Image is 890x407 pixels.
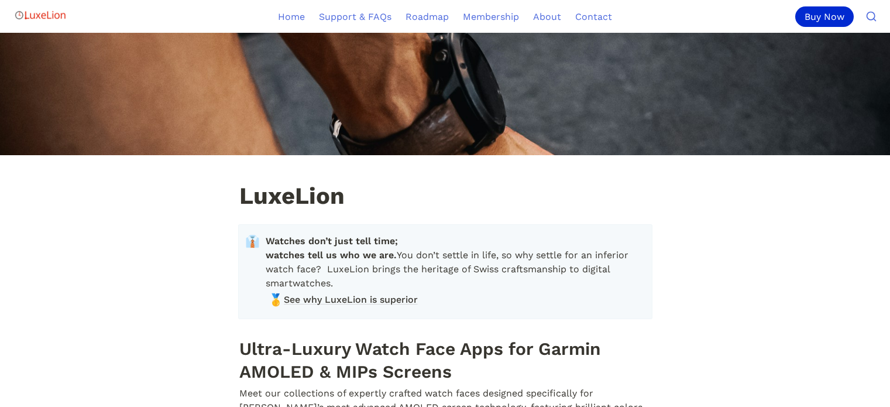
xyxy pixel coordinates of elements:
span: 👔 [245,234,260,248]
h1: Ultra-Luxury Watch Face Apps for Garmin AMOLED & MIPs Screens [238,336,652,385]
span: 🥇 [269,293,280,305]
h1: LuxeLion [238,183,652,211]
a: 🥇See why LuxeLion is superior [266,291,642,309]
span: See why LuxeLion is superior [284,293,418,307]
img: Logo [14,4,67,27]
span: You don’t settle in life, so why settle for an inferior watch face? LuxeLion brings the heritage ... [266,234,642,290]
div: Buy Now [795,6,854,27]
a: Buy Now [795,6,858,27]
strong: Watches don’t just tell time; watches tell us who we are. [266,235,401,261]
